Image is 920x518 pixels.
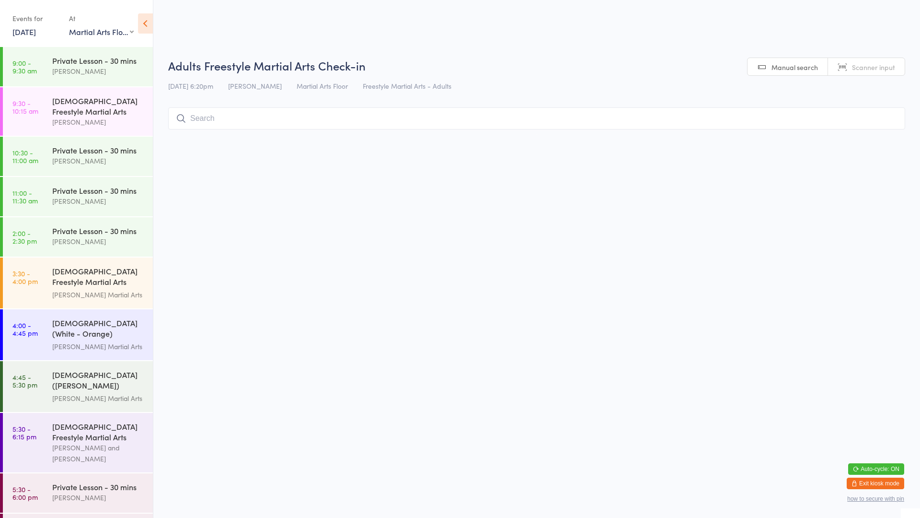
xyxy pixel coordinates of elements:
[52,55,145,66] div: Private Lesson - 30 mins
[52,66,145,77] div: [PERSON_NAME]
[3,217,153,257] a: 2:00 -2:30 pmPrivate Lesson - 30 mins[PERSON_NAME]
[168,58,905,73] h2: Adults Freestyle Martial Arts Check-in
[297,81,348,91] span: Martial Arts Floor
[52,145,145,155] div: Private Lesson - 30 mins
[363,81,451,91] span: Freestyle Martial Arts - Adults
[69,26,134,37] div: Martial Arts Floor
[52,341,145,352] div: [PERSON_NAME] Martial Arts
[3,413,153,472] a: 5:30 -6:15 pm[DEMOGRAPHIC_DATA] Freestyle Martial Arts[PERSON_NAME] and [PERSON_NAME]
[847,495,904,502] button: how to secure with pin
[852,62,895,72] span: Scanner input
[3,177,153,216] a: 11:00 -11:30 amPrivate Lesson - 30 mins[PERSON_NAME]
[12,373,37,388] time: 4:45 - 5:30 pm
[3,87,153,136] a: 9:30 -10:15 am[DEMOGRAPHIC_DATA] Freestyle Martial Arts[PERSON_NAME]
[12,11,59,26] div: Events for
[771,62,818,72] span: Manual search
[12,149,38,164] time: 10:30 - 11:00 am
[168,81,213,91] span: [DATE] 6:20pm
[52,196,145,207] div: [PERSON_NAME]
[12,270,38,285] time: 3:30 - 4:00 pm
[3,47,153,86] a: 9:00 -9:30 amPrivate Lesson - 30 mins[PERSON_NAME]
[3,137,153,176] a: 10:30 -11:00 amPrivate Lesson - 30 mins[PERSON_NAME]
[228,81,282,91] span: [PERSON_NAME]
[168,107,905,129] input: Search
[848,463,904,475] button: Auto-cycle: ON
[3,309,153,360] a: 4:00 -4:45 pm[DEMOGRAPHIC_DATA] (White - Orange) Freestyle Martial Arts[PERSON_NAME] Martial Arts
[3,258,153,308] a: 3:30 -4:00 pm[DEMOGRAPHIC_DATA] Freestyle Martial Arts (Little Heroes)[PERSON_NAME] Martial Arts
[12,59,37,74] time: 9:00 - 9:30 am
[52,266,145,289] div: [DEMOGRAPHIC_DATA] Freestyle Martial Arts (Little Heroes)
[3,473,153,513] a: 5:30 -6:00 pmPrivate Lesson - 30 mins[PERSON_NAME]
[52,318,145,341] div: [DEMOGRAPHIC_DATA] (White - Orange) Freestyle Martial Arts
[52,236,145,247] div: [PERSON_NAME]
[52,185,145,196] div: Private Lesson - 30 mins
[52,95,145,117] div: [DEMOGRAPHIC_DATA] Freestyle Martial Arts
[52,442,145,464] div: [PERSON_NAME] and [PERSON_NAME]
[12,99,38,115] time: 9:30 - 10:15 am
[52,155,145,166] div: [PERSON_NAME]
[12,321,38,337] time: 4:00 - 4:45 pm
[52,482,145,492] div: Private Lesson - 30 mins
[12,485,38,501] time: 5:30 - 6:00 pm
[69,11,134,26] div: At
[52,117,145,128] div: [PERSON_NAME]
[52,369,145,393] div: [DEMOGRAPHIC_DATA] ([PERSON_NAME]) Freestyle Martial Arts
[12,425,36,440] time: 5:30 - 6:15 pm
[12,229,37,245] time: 2:00 - 2:30 pm
[52,421,145,442] div: [DEMOGRAPHIC_DATA] Freestyle Martial Arts
[12,189,38,204] time: 11:00 - 11:30 am
[52,289,145,300] div: [PERSON_NAME] Martial Arts
[847,478,904,489] button: Exit kiosk mode
[3,361,153,412] a: 4:45 -5:30 pm[DEMOGRAPHIC_DATA] ([PERSON_NAME]) Freestyle Martial Arts[PERSON_NAME] Martial Arts
[52,492,145,503] div: [PERSON_NAME]
[52,393,145,404] div: [PERSON_NAME] Martial Arts
[12,26,36,37] a: [DATE]
[52,225,145,236] div: Private Lesson - 30 mins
